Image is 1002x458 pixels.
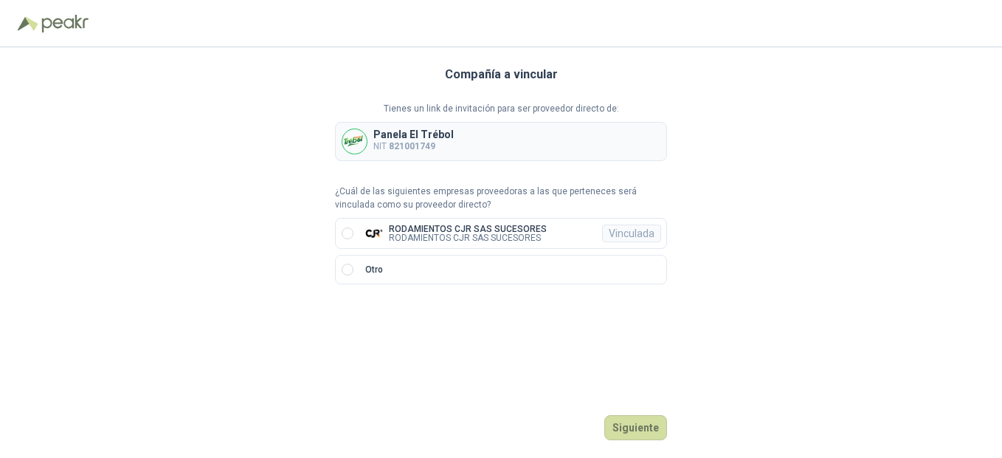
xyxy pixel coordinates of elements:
[389,225,547,233] p: RODAMIENTOS CJR SAS SUCESORES
[342,129,367,154] img: Company Logo
[18,16,38,31] img: Logo
[445,65,558,84] h3: Compañía a vincular
[365,225,383,242] img: Company Logo
[373,129,454,140] p: Panela El Trébol
[365,263,383,277] p: Otro
[41,15,89,33] img: Peakr
[389,233,547,242] p: RODAMIENTOS CJR SAS SUCESORES
[602,225,661,242] div: Vinculada
[335,102,667,116] p: Tienes un link de invitación para ser proveedor directo de:
[604,415,667,440] button: Siguiente
[389,141,435,151] b: 821001749
[373,140,454,154] p: NIT
[335,185,667,213] p: ¿Cuál de las siguientes empresas proveedoras a las que perteneces será vinculada como su proveedo...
